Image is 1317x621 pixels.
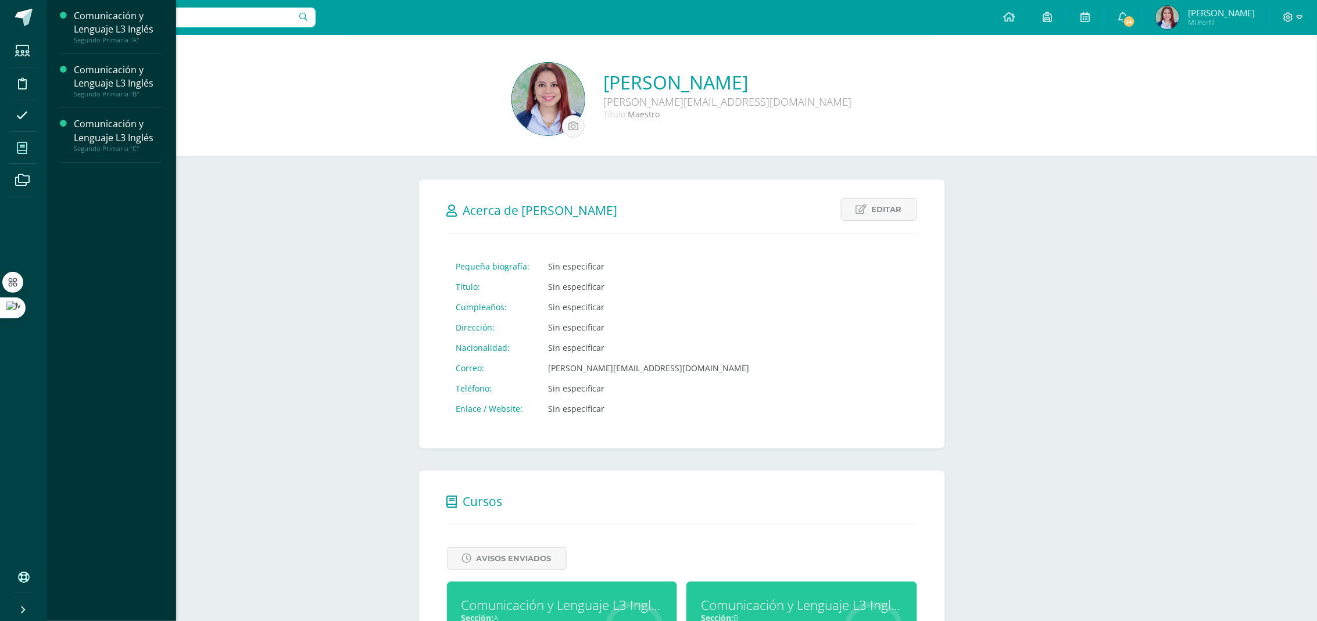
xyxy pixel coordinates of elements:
td: Sin especificar [539,297,759,317]
td: Dirección: [447,317,539,338]
td: Sin especificar [539,277,759,297]
a: Comunicación y Lenguaje L3 InglésSegundo Primaria "B" [74,63,162,98]
td: Teléfono: [447,378,539,399]
td: Correo: [447,358,539,378]
span: [PERSON_NAME] [1188,7,1255,19]
div: Comunicación y Lenguaje L3 Inglés [74,9,162,36]
span: Avisos Enviados [477,548,552,569]
td: Sin especificar [539,378,759,399]
img: 615d2d798d35d58cf95475ab74108ba0.png [512,63,585,135]
span: Título: [603,109,628,120]
a: Comunicación y Lenguaje L3 InglésSegundo Primaria "C" [74,117,162,152]
a: Comunicación y Lenguaje L3 InglésSegundo Primaria "A" [74,9,162,44]
div: Comunicación y Lenguaje L3 Inglés [461,596,663,614]
span: Acerca de [PERSON_NAME] [463,202,618,218]
img: d7be4c7264bbc3b84d6a485b397438d1.png [1156,6,1179,29]
td: Pequeña biografía: [447,256,539,277]
input: Busca un usuario... [54,8,316,27]
span: Maestro [628,109,660,120]
td: [PERSON_NAME][EMAIL_ADDRESS][DOMAIN_NAME] [539,358,759,378]
span: Mi Perfil [1188,17,1255,27]
span: Editar [872,199,902,220]
div: [PERSON_NAME][EMAIL_ADDRESS][DOMAIN_NAME] [603,95,851,109]
span: Cursos [463,493,503,509]
td: Título: [447,277,539,297]
span: 14 [1123,15,1136,28]
td: Nacionalidad: [447,338,539,358]
td: Sin especificar [539,256,759,277]
div: Comunicación y Lenguaje L3 Inglés [701,596,903,614]
td: Sin especificar [539,338,759,358]
td: Sin especificar [539,399,759,419]
div: Segundo Primaria "C" [74,145,162,153]
a: [PERSON_NAME] [603,70,851,95]
div: Segundo Primaria "A" [74,36,162,44]
td: Sin especificar [539,317,759,338]
a: Avisos Enviados [447,547,567,570]
a: Editar [841,198,917,221]
td: Cumpleaños: [447,297,539,317]
div: Comunicación y Lenguaje L3 Inglés [74,117,162,144]
div: Comunicación y Lenguaje L3 Inglés [74,63,162,90]
div: Segundo Primaria "B" [74,90,162,98]
td: Enlace / Website: [447,399,539,419]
